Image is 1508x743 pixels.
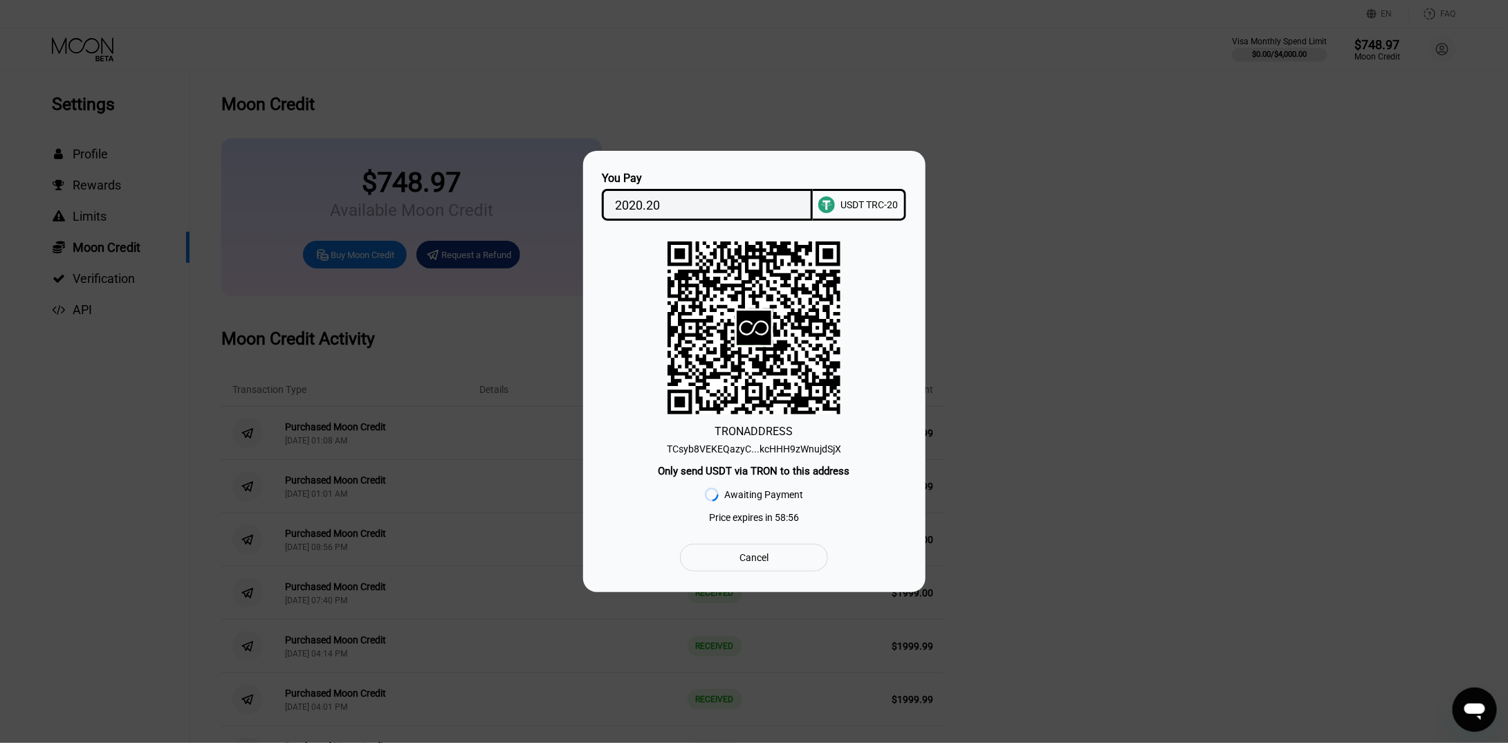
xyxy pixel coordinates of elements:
div: Cancel [739,551,769,564]
div: Price expires in [709,512,799,523]
div: USDT TRC-20 [840,199,898,210]
div: Cancel [680,544,827,571]
div: Only send USDT via TRON to this address [659,465,850,477]
div: TCsyb8VEKEQazyC...kcHHH9zWnujdSjX [667,438,841,455]
iframe: 启动消息传送窗口的按钮 [1453,688,1497,732]
div: You Pay [602,172,813,185]
div: Awaiting Payment [724,489,803,500]
div: TRON ADDRESS [715,425,793,438]
span: 58 : 56 [775,512,799,523]
div: You PayUSDT TRC-20 [604,172,905,221]
div: TCsyb8VEKEQazyC...kcHHH9zWnujdSjX [667,443,841,455]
